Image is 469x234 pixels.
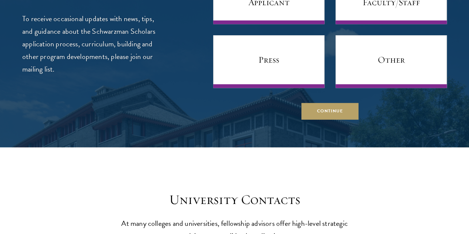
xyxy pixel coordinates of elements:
h3: University Contacts [120,192,350,208]
button: Continue [301,103,359,119]
a: Press [213,35,324,88]
p: To receive occasional updates with news, tips, and guidance about the Schwarzman Scholars applica... [22,12,161,75]
a: Other [336,35,447,88]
